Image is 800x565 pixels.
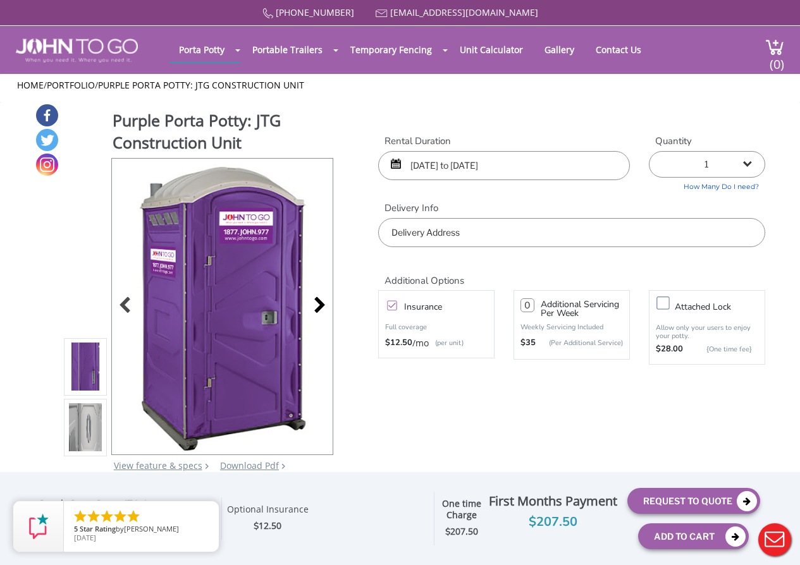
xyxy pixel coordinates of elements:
a: Home [17,79,44,91]
a: Temporary Fencing [341,37,441,62]
img: right arrow icon [205,463,209,469]
button: Request To Quote [627,488,760,514]
a: Purple Porta Potty: JTG Construction Unit [98,79,304,91]
div: Purple Porta Potty: JTG Construction Unit [40,498,215,527]
li:  [86,509,101,524]
a: Portfolio [47,79,95,91]
h3: Attached lock [675,299,771,315]
img: Product [69,218,102,516]
label: Quantity [649,135,765,148]
li:  [73,509,88,524]
label: Rental Duration [378,135,630,148]
input: Delivery Address [378,218,765,247]
img: Mail [376,9,388,18]
p: Weekly Servicing Included [520,322,623,332]
button: Add To Cart [638,523,749,549]
ul: / / [17,79,782,92]
a: Gallery [535,37,584,62]
strong: $12.50 [385,337,412,349]
label: Delivery Info [378,202,765,215]
span: (0) [769,46,784,73]
h1: Purple Porta Potty: JTG Construction Unit [113,109,334,157]
a: Instagram [36,154,58,176]
span: [PERSON_NAME] [124,524,179,533]
h3: Insurance [404,299,500,315]
strong: One time Charge [442,497,481,521]
img: chevron.png [281,463,285,469]
div: /mo [385,337,488,349]
strong: $ [445,526,478,538]
p: Full coverage [385,321,488,334]
h2: Additional Options [378,260,765,287]
img: JOHN to go [16,39,138,63]
button: Live Chat [749,514,800,565]
a: Portable Trailers [243,37,332,62]
a: Twitter [36,129,58,151]
div: First Months Payment [489,490,618,512]
span: Star Rating [80,524,116,533]
li:  [99,509,114,524]
input: Start date | End date [378,151,630,180]
a: How Many Do I need? [649,178,765,192]
strong: $35 [520,337,536,349]
img: Review Rating [26,514,51,539]
p: (per unit) [429,337,464,349]
span: [DATE] [74,533,96,542]
a: [EMAIL_ADDRESS][DOMAIN_NAME] [390,6,538,18]
img: cart a [765,39,784,56]
span: 5 [74,524,78,533]
li:  [113,509,128,524]
h3: Additional Servicing Per Week [541,300,623,318]
p: (Per Additional Service) [536,338,623,348]
p: Allow only your users to enjoy your potty. [656,324,758,340]
div: $207.50 [489,512,618,532]
span: by [74,525,209,534]
a: Download Pdf [220,459,279,471]
a: Facebook [36,104,58,126]
a: Porta Potty [169,37,234,62]
a: [PHONE_NUMBER] [276,6,354,18]
strong: $28.00 [656,343,683,356]
span: 207.50 [450,525,478,537]
a: Unit Calculator [450,37,532,62]
div: $ [227,519,309,533]
a: Contact Us [586,37,651,62]
p: {One time fee} [689,343,752,356]
input: 0 [520,298,534,312]
img: Call [262,8,273,19]
li:  [126,509,141,524]
span: 12.50 [259,519,281,532]
div: Optional Insurance [227,504,309,519]
a: View feature & specs [114,459,202,471]
img: Product [128,159,316,456]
